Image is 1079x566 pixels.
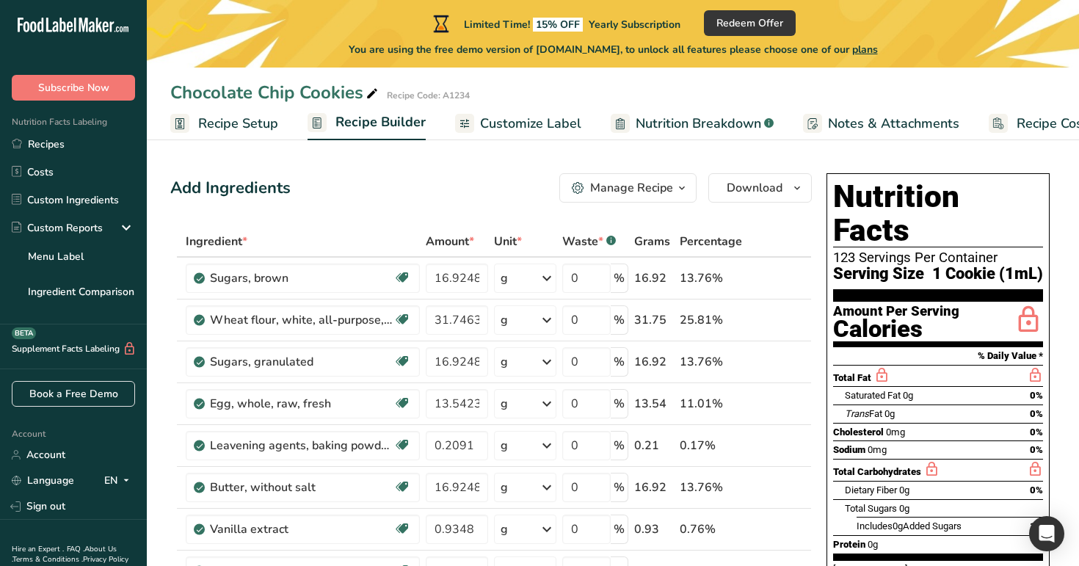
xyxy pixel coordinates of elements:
[12,544,117,565] a: About Us .
[634,311,674,329] div: 31.75
[387,89,470,102] div: Recipe Code: A1234
[833,250,1043,265] div: 123 Servings Per Container
[308,106,426,141] a: Recipe Builder
[634,233,670,250] span: Grams
[12,468,74,493] a: Language
[636,114,761,134] span: Nutrition Breakdown
[932,265,1043,283] span: 1 Cookie (1mL)
[210,520,393,538] div: Vanilla extract
[455,107,581,140] a: Customize Label
[1030,427,1043,438] span: 0%
[716,15,783,31] span: Redeem Offer
[210,311,393,329] div: Wheat flour, white, all-purpose, self-rising, enriched
[12,327,36,339] div: BETA
[857,520,962,531] span: Includes Added Sugars
[845,408,869,419] i: Trans
[1030,390,1043,401] span: 0%
[845,390,901,401] span: Saturated Fat
[680,353,742,371] div: 13.76%
[680,437,742,454] div: 0.17%
[634,269,674,287] div: 16.92
[38,80,109,95] span: Subscribe Now
[335,112,426,132] span: Recipe Builder
[634,520,674,538] div: 0.93
[83,554,128,565] a: Privacy Policy
[680,395,742,413] div: 11.01%
[868,539,878,550] span: 0g
[833,427,884,438] span: Cholesterol
[845,503,897,514] span: Total Sugars
[210,395,393,413] div: Egg, whole, raw, fresh
[501,269,508,287] div: g
[210,479,393,496] div: Butter, without salt
[634,395,674,413] div: 13.54
[559,173,697,203] button: Manage Recipe
[426,233,474,250] span: Amount
[501,311,508,329] div: g
[186,233,247,250] span: Ingredient
[680,233,742,250] span: Percentage
[12,75,135,101] button: Subscribe Now
[67,544,84,554] a: FAQ .
[501,395,508,413] div: g
[1030,408,1043,419] span: 0%
[833,347,1043,365] section: % Daily Value *
[611,107,774,140] a: Nutrition Breakdown
[634,437,674,454] div: 0.21
[12,220,103,236] div: Custom Reports
[893,520,903,531] span: 0g
[210,437,393,454] div: Leavening agents, baking powder, low-sodium
[833,539,865,550] span: Protein
[1030,444,1043,455] span: 0%
[680,520,742,538] div: 0.76%
[833,466,921,477] span: Total Carbohydrates
[589,18,680,32] span: Yearly Subscription
[868,444,887,455] span: 0mg
[899,485,909,496] span: 0g
[852,43,878,57] span: plans
[533,18,583,32] span: 15% OFF
[634,353,674,371] div: 16.92
[501,353,508,371] div: g
[899,503,909,514] span: 0g
[884,408,895,419] span: 0g
[12,381,135,407] a: Book a Free Demo
[634,479,674,496] div: 16.92
[828,114,959,134] span: Notes & Attachments
[680,311,742,329] div: 25.81%
[501,479,508,496] div: g
[349,42,878,57] span: You are using the free demo version of [DOMAIN_NAME], to unlock all features please choose one of...
[494,233,522,250] span: Unit
[562,233,616,250] div: Waste
[12,544,64,554] a: Hire an Expert .
[170,176,291,200] div: Add Ingredients
[501,520,508,538] div: g
[430,15,680,32] div: Limited Time!
[210,269,393,287] div: Sugars, brown
[886,427,905,438] span: 0mg
[833,265,924,283] span: Serving Size
[727,179,782,197] span: Download
[708,173,812,203] button: Download
[104,472,135,490] div: EN
[501,437,508,454] div: g
[845,485,897,496] span: Dietary Fiber
[833,319,959,340] div: Calories
[480,114,581,134] span: Customize Label
[704,10,796,36] button: Redeem Offer
[903,390,913,401] span: 0g
[210,353,393,371] div: Sugars, granulated
[170,107,278,140] a: Recipe Setup
[845,408,882,419] span: Fat
[833,372,871,383] span: Total Fat
[12,554,83,565] a: Terms & Conditions .
[1029,516,1064,551] div: Open Intercom Messenger
[680,479,742,496] div: 13.76%
[590,179,673,197] div: Manage Recipe
[198,114,278,134] span: Recipe Setup
[1030,485,1043,496] span: 0%
[170,79,381,106] div: Chocolate Chip Cookies
[803,107,959,140] a: Notes & Attachments
[680,269,742,287] div: 13.76%
[833,180,1043,247] h1: Nutrition Facts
